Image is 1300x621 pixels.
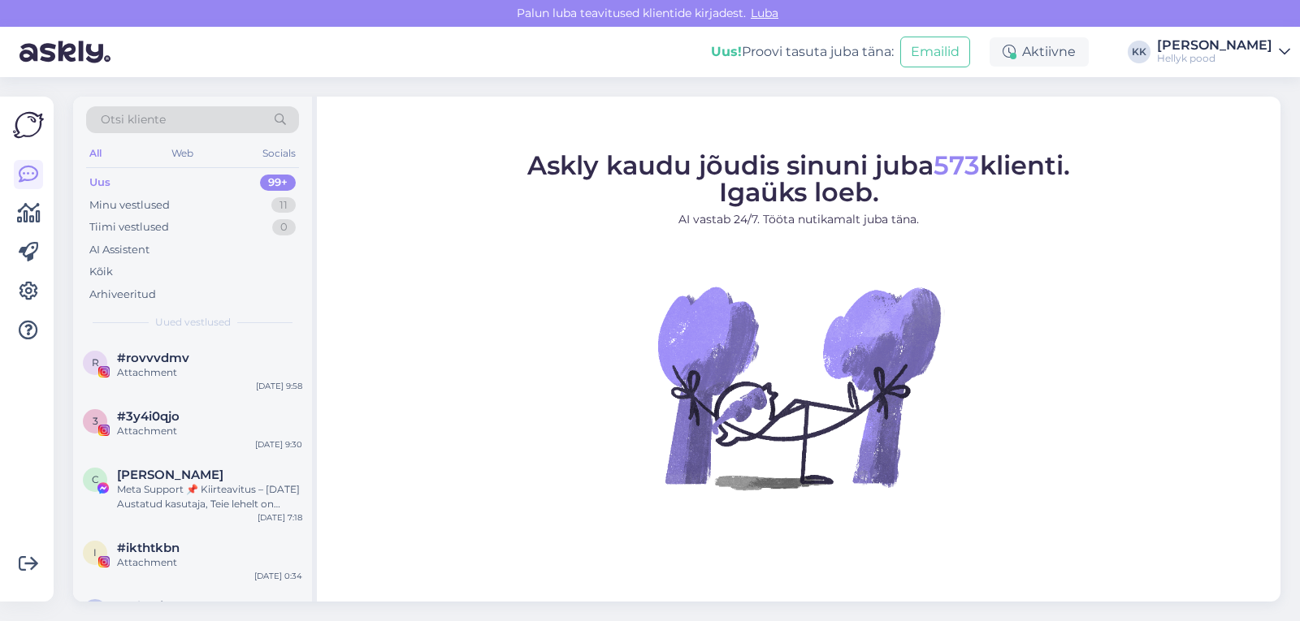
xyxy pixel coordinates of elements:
div: [DATE] 0:34 [254,570,302,582]
div: Socials [259,143,299,164]
div: Attachment [117,365,302,380]
div: Tiimi vestlused [89,219,169,235]
span: Uued vestlused [155,315,231,330]
b: Uus! [711,44,742,59]
div: Proovi tasuta juba täna: [711,42,894,62]
span: 3 [93,415,98,427]
div: Meta Support 📌 Kiirteavitus – [DATE] Austatud kasutaja, Teie lehelt on tuvastatud sisu, mis võib ... [117,482,302,511]
button: Emailid [900,37,970,67]
span: #ikthtkbn [117,541,180,555]
span: Otsi kliente [101,111,166,128]
span: i [93,546,97,558]
div: Minu vestlused [89,197,170,213]
span: #3y4i0qjo [117,409,180,424]
div: Uus [89,175,110,191]
a: [PERSON_NAME]Hellyk pood [1157,39,1290,65]
img: No Chat active [652,241,945,533]
div: Hellyk pood [1157,52,1272,65]
p: AI vastab 24/7. Tööta nutikamalt juba täna. [527,211,1070,228]
div: Attachment [117,555,302,570]
span: Askly kaudu jõudis sinuni juba klienti. Igaüks loeb. [527,149,1070,208]
div: KK [1128,41,1150,63]
div: 0 [272,219,296,235]
span: r [92,356,99,369]
div: All [86,143,105,164]
div: 99+ [260,175,296,191]
div: AI Assistent [89,242,149,258]
div: [DATE] 7:18 [258,511,302,524]
img: Askly Logo [13,110,44,140]
div: 11 [271,197,296,213]
div: [DATE] 9:30 [255,438,302,451]
div: Kõik [89,264,113,280]
div: [DATE] 9:58 [256,380,302,392]
span: Luba [746,6,783,20]
div: [PERSON_NAME] [1157,39,1272,52]
span: Clara Dongo [117,468,223,482]
span: #rovvvdmv [117,351,189,365]
div: Web [168,143,197,164]
span: #wlpraikq [117,599,180,614]
div: Arhiveeritud [89,287,156,303]
span: 573 [934,149,980,181]
div: Attachment [117,424,302,438]
div: Aktiivne [990,37,1089,67]
span: C [92,473,99,485]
